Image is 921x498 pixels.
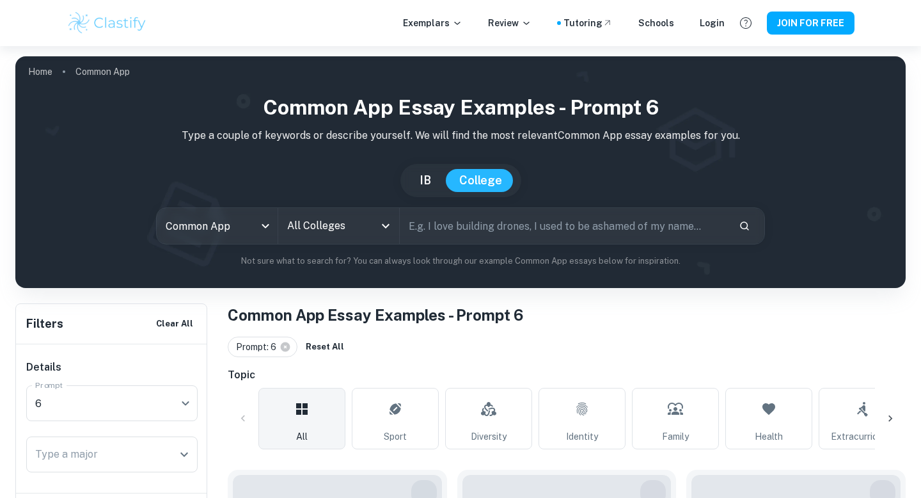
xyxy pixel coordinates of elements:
[26,128,895,143] p: Type a couple of keywords or describe yourself. We will find the most relevant Common App essay e...
[296,430,308,444] span: All
[67,10,148,36] img: Clastify logo
[175,446,193,463] button: Open
[153,314,196,333] button: Clear All
[384,430,407,444] span: Sport
[26,255,895,268] p: Not sure what to search for? You can always look through our example Common App essays below for ...
[446,169,515,192] button: College
[228,337,297,357] div: Prompt: 6
[831,430,893,444] span: Extracurricular
[662,430,689,444] span: Family
[35,380,63,390] label: Prompt
[15,56,906,288] img: profile cover
[26,360,198,375] h6: Details
[488,16,531,30] p: Review
[638,16,674,30] a: Schools
[734,215,755,237] button: Search
[566,430,598,444] span: Identity
[400,208,728,244] input: E.g. I love building drones, I used to be ashamed of my name...
[26,315,63,333] h6: Filters
[28,63,52,81] a: Home
[403,16,462,30] p: Exemplars
[26,92,895,123] h1: Common App Essay Examples - Prompt 6
[236,340,282,354] span: Prompt: 6
[75,65,130,79] p: Common App
[407,169,444,192] button: IB
[767,12,854,35] button: JOIN FOR FREE
[228,303,906,326] h1: Common App Essay Examples - Prompt 6
[228,367,906,383] h6: Topic
[471,430,507,444] span: Diversity
[26,385,189,421] div: 6
[700,16,725,30] a: Login
[157,208,278,244] div: Common App
[735,12,757,34] button: Help and Feedback
[563,16,613,30] a: Tutoring
[303,337,347,357] button: Reset All
[377,217,395,235] button: Open
[755,430,783,444] span: Health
